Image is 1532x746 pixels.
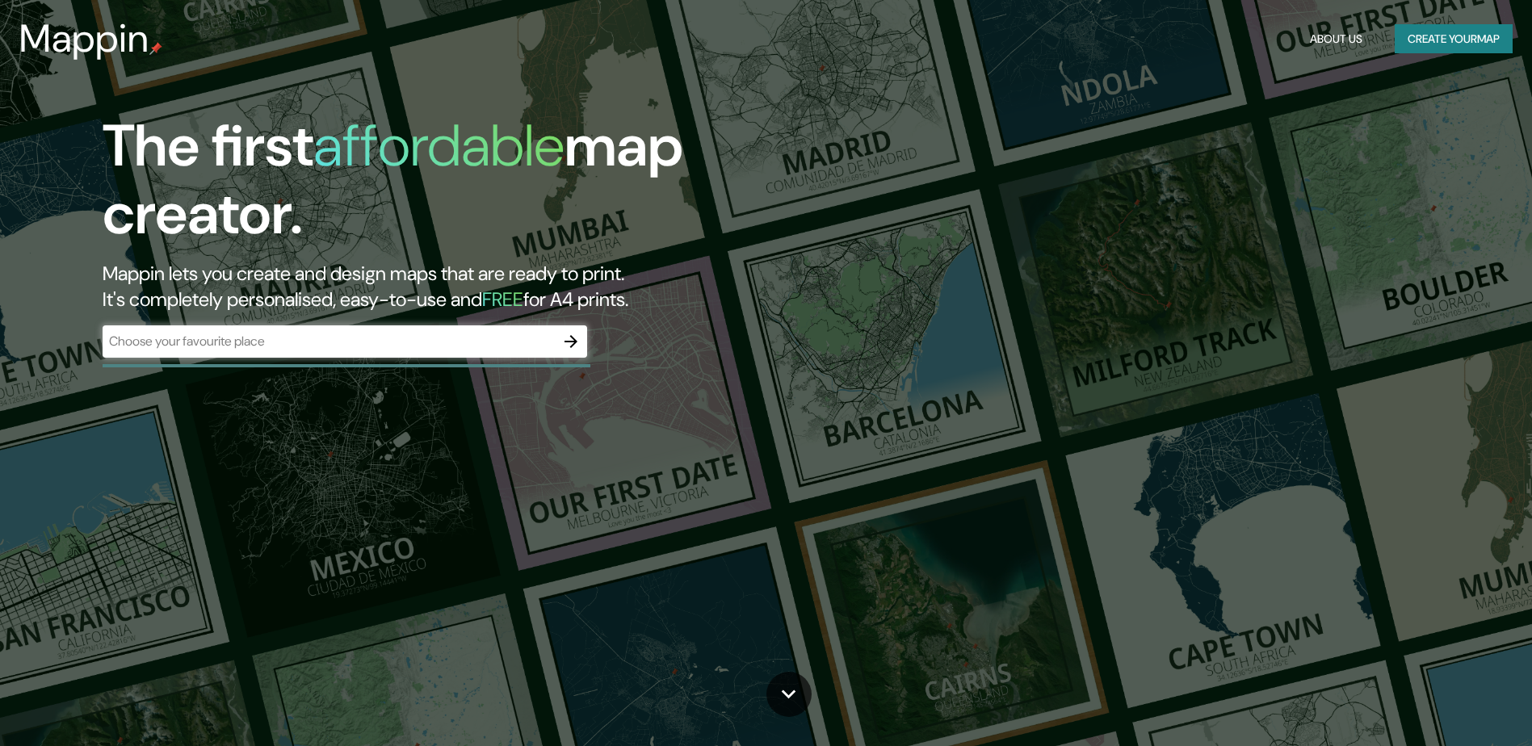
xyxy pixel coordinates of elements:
[103,112,869,261] h1: The first map creator.
[149,42,162,55] img: mappin-pin
[1395,24,1513,54] button: Create yourmap
[103,332,555,350] input: Choose your favourite place
[103,261,869,312] h2: Mappin lets you create and design maps that are ready to print. It's completely personalised, eas...
[1303,24,1369,54] button: About Us
[19,16,149,61] h3: Mappin
[313,108,565,183] h1: affordable
[482,287,523,312] h5: FREE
